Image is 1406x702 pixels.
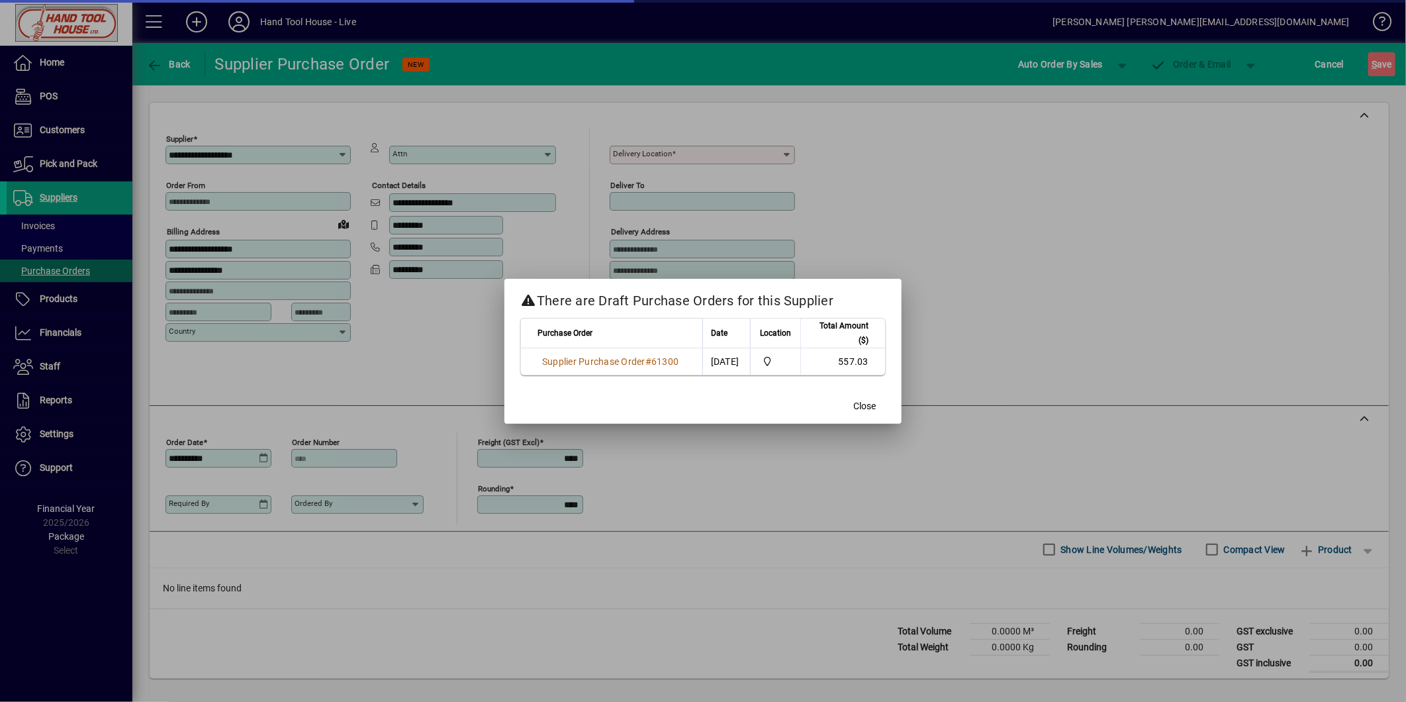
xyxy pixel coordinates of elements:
span: Supplier Purchase Order [542,356,645,367]
span: # [645,356,651,367]
button: Close [843,395,886,419]
span: Purchase Order [538,326,592,340]
span: Close [853,399,876,413]
td: 557.03 [800,348,885,375]
td: [DATE] [702,348,750,375]
span: Date [711,326,727,340]
a: Supplier Purchase Order#61300 [538,354,683,369]
span: 61300 [651,356,679,367]
span: Location [760,326,791,340]
h2: There are Draft Purchase Orders for this Supplier [504,279,902,317]
span: Total Amount ($) [809,319,868,348]
span: Frankton [759,354,793,369]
